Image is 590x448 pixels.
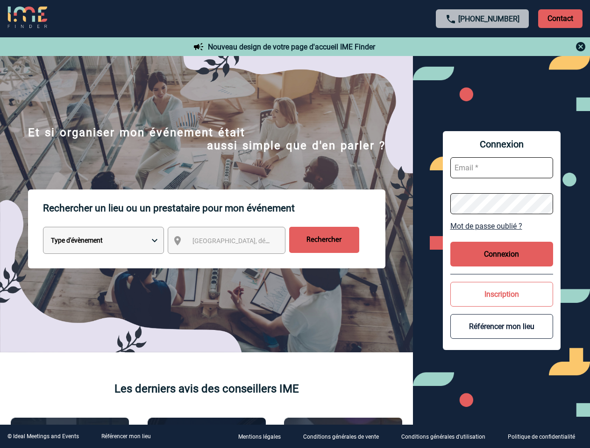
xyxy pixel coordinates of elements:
[450,242,553,266] button: Connexion
[508,434,575,441] p: Politique de confidentialité
[445,14,456,25] img: call-24-px.png
[450,222,553,231] a: Mot de passe oublié ?
[394,432,500,441] a: Conditions générales d'utilisation
[303,434,379,441] p: Conditions générales de vente
[43,189,385,227] p: Rechercher un lieu ou un prestataire pour mon événement
[231,432,296,441] a: Mentions légales
[450,139,553,150] span: Connexion
[538,9,583,28] p: Contact
[458,14,519,23] a: [PHONE_NUMBER]
[401,434,485,441] p: Conditions générales d'utilisation
[450,314,553,339] button: Référencer mon lieu
[500,432,590,441] a: Politique de confidentialité
[192,237,322,245] span: [GEOGRAPHIC_DATA], département, région...
[101,433,151,440] a: Référencer mon lieu
[7,433,79,440] div: © Ideal Meetings and Events
[238,434,281,441] p: Mentions légales
[450,282,553,307] button: Inscription
[289,227,359,253] input: Rechercher
[296,432,394,441] a: Conditions générales de vente
[450,157,553,178] input: Email *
